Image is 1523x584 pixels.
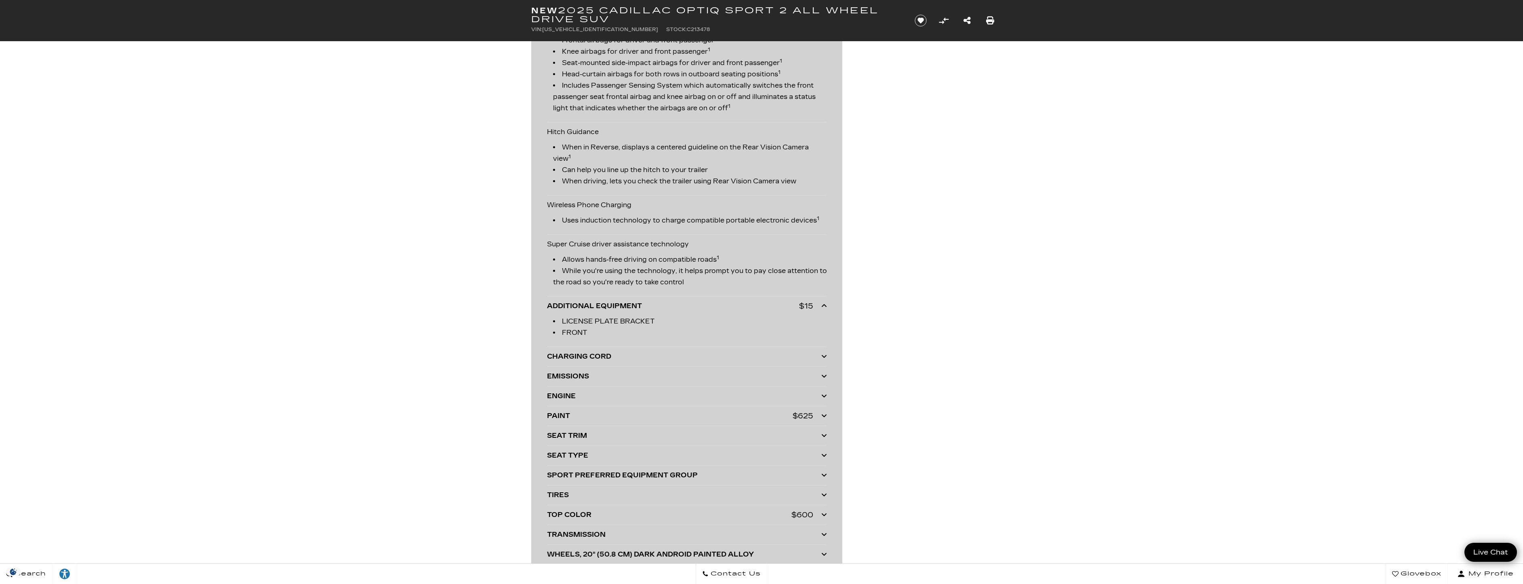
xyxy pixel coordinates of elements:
[542,27,658,32] span: [US_VEHICLE_IDENTIFICATION_NUMBER]
[547,371,821,382] div: EMISSIONS
[1386,564,1448,584] a: Glovebox
[696,564,767,584] a: Contact Us
[553,69,827,80] li: Head-curtain airbags for both rows in outboard seating positions
[547,122,827,195] div: Hitch Guidance
[553,215,827,226] li: Uses induction technology to charge compatible portable electronic devices
[553,142,827,164] li: When in Reverse, displays a centered guideline on the Rear Vision Camera view
[708,47,710,53] sup: 1
[780,58,782,64] sup: 1
[793,410,813,422] div: $625
[778,69,780,75] sup: 1
[687,27,710,32] span: C213478
[4,567,23,576] section: Click to Open Cookie Consent Modal
[531,6,901,24] h1: 2025 Cadillac OPTIQ Sport 2 All Wheel Drive SUV
[553,327,827,338] li: FRONT
[553,80,827,114] li: Includes Passenger Sensing System which automatically switches the front passenger seat frontal a...
[547,529,821,540] div: TRANSMISSION
[531,27,542,32] span: VIN:
[13,568,46,580] span: Search
[547,509,791,521] div: TOP COLOR
[547,300,799,312] div: ADDITIONAL EQUIPMENT
[817,216,819,221] sup: 1
[1399,568,1441,580] span: Glovebox
[709,568,761,580] span: Contact Us
[547,195,827,235] div: Wireless Phone Charging
[799,300,813,312] div: $15
[547,430,821,441] div: SEAT TRIM
[1465,568,1514,580] span: My Profile
[547,489,821,501] div: TIRES
[547,410,793,422] div: PAINT
[547,549,821,560] div: WHEELS, 20" (50.8 CM) DARK ANDROID PAINTED ALLOY
[553,254,827,265] li: Allows hands-free driving on compatible roads
[547,450,821,461] div: SEAT TYPE
[553,164,827,176] li: Can help you line up the hitch to your trailer
[553,46,827,57] li: Knee airbags for driver and front passenger
[912,14,930,27] button: Save vehicle
[666,27,687,32] span: Stock:
[547,351,821,362] div: CHARGING CORD
[547,235,827,296] div: Super Cruise driver assistance technology
[53,564,77,584] a: Explore your accessibility options
[1469,548,1512,557] span: Live Chat
[4,567,23,576] img: Opt-Out Icon
[791,509,813,521] div: $600
[553,176,827,187] li: When driving, lets you check the trailer using Rear Vision Camera view
[728,103,730,109] sup: 1
[53,568,77,580] div: Explore your accessibility options
[547,15,827,122] div: 8 airbags
[547,470,821,481] div: SPORT PREFERRED EQUIPMENT GROUP
[986,15,994,26] a: Print this New 2025 Cadillac OPTIQ Sport 2 All Wheel Drive SUV
[553,57,827,69] li: Seat-mounted side-impact airbags for driver and front passenger
[963,15,971,26] a: Share this New 2025 Cadillac OPTIQ Sport 2 All Wheel Drive SUV
[938,15,950,27] button: Compare Vehicle
[568,154,571,160] sup: 1
[1464,543,1517,562] a: Live Chat
[553,265,827,288] li: While you're using the technology, it helps prompt you to pay close attention to the road so you'...
[717,255,719,260] sup: 1
[547,391,821,402] div: ENGINE
[531,6,558,15] strong: New
[553,316,827,327] li: LICENSE PLATE BRACKET
[1448,564,1523,584] button: Open user profile menu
